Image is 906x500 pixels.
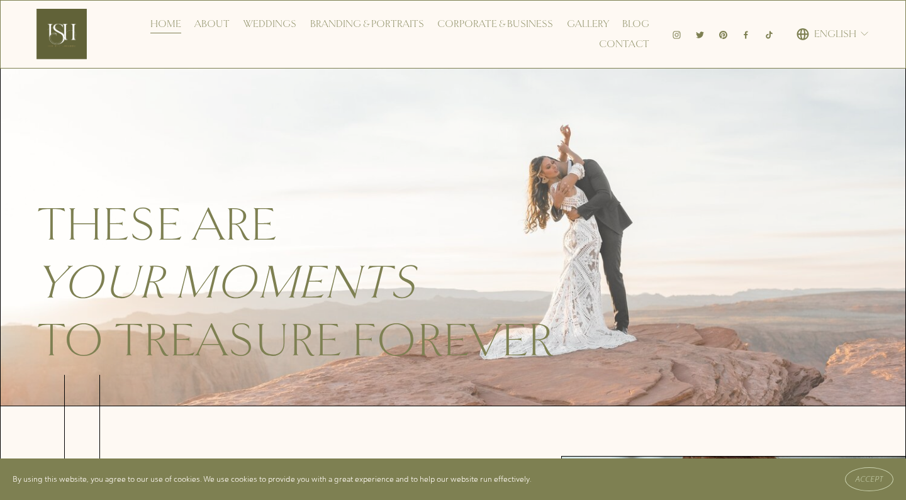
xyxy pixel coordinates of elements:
button: Accept [845,467,893,491]
a: Contact [599,34,649,54]
a: Branding & Portraits [310,14,424,34]
em: your moments [37,254,416,311]
div: language picker [797,24,870,44]
a: Blog [622,14,649,34]
a: Facebook [741,30,751,39]
span: English [814,25,856,43]
a: Twitter [695,30,705,39]
a: Weddings [243,14,296,34]
a: TikTok [764,30,774,39]
a: Instagram [672,30,681,39]
p: By using this website, you agree to our use of cookies. We use cookies to provide you with a grea... [13,472,532,487]
a: Pinterest [719,30,728,39]
span: Accept [855,475,883,484]
img: Ish Picturesque [36,9,87,59]
a: About [194,14,230,34]
a: Corporate & Business [437,14,553,34]
a: Gallery [567,14,609,34]
a: Home [150,14,181,34]
span: These are to treasure forever [37,196,554,369]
